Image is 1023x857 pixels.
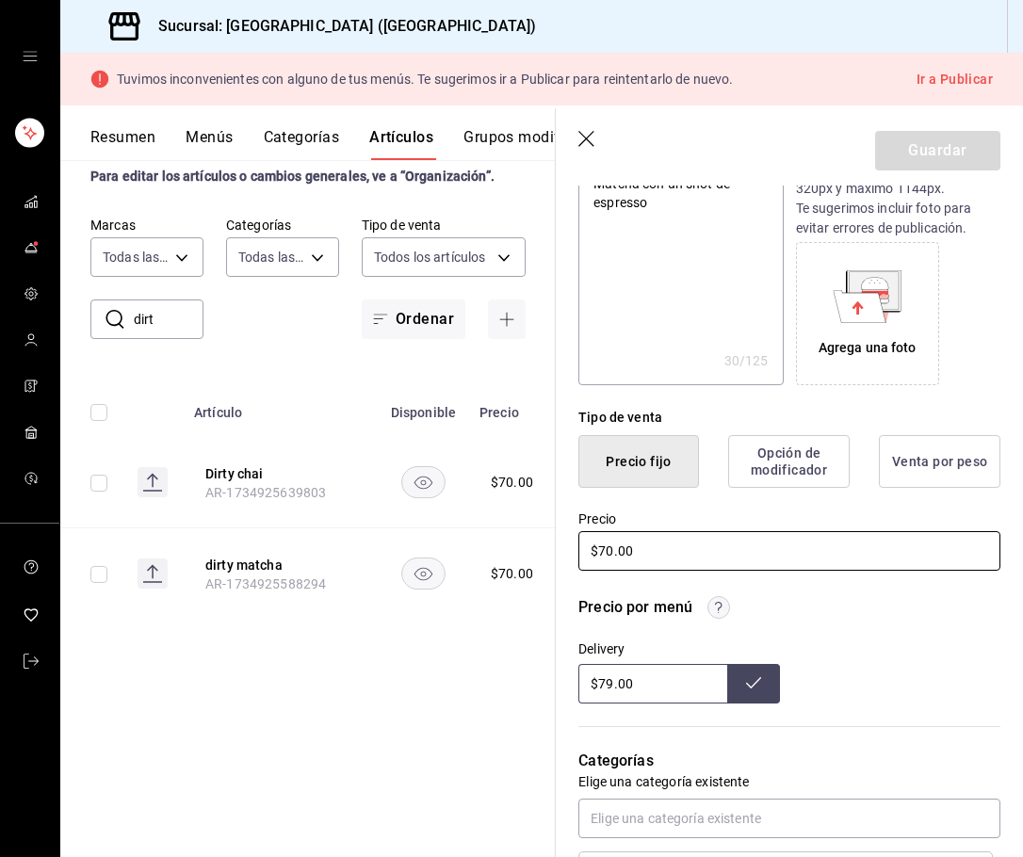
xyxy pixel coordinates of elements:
div: 30 /125 [724,351,769,370]
button: edit-product-location [205,556,356,574]
button: Ir a Publicar [917,68,993,91]
button: Menús [186,128,233,160]
button: Venta por peso [879,435,1000,488]
div: navigation tabs [90,128,1023,160]
button: Artículos [369,128,433,160]
div: Delivery [578,641,780,656]
span: Todas las categorías, Sin categoría [238,248,304,267]
button: Opción de modificador [728,435,850,488]
button: Ordenar [362,299,465,339]
span: AR-1734925588294 [205,576,326,591]
button: open drawer [23,49,38,64]
label: Marcas [90,218,203,232]
h3: Sucursal: [GEOGRAPHIC_DATA] ([GEOGRAPHIC_DATA]) [143,15,536,38]
input: $0.00 [578,531,1000,571]
label: Tipo de venta [362,218,526,232]
p: Categorías [578,750,1000,772]
label: Precio [578,512,1000,526]
div: $ 70.00 [491,564,533,583]
button: edit-product-location [205,464,356,483]
div: Precio por menú [578,596,692,619]
button: Categorías [264,128,340,160]
input: Elige una categoría existente [578,799,1000,838]
span: Todas las marcas, Sin marca [103,248,169,267]
th: Artículo [183,377,379,437]
input: Buscar artículo [134,300,203,338]
th: Precio [468,377,556,437]
span: Todos los artículos [374,248,486,267]
div: Agrega una foto [801,247,934,380]
div: Tipo de venta [578,408,1000,428]
button: Precio fijo [578,435,699,488]
p: Elige una categoría existente [578,772,1000,791]
p: JPG o PNG hasta 10 MB mínimo 320px y máximo 1144px. Te sugerimos incluir foto para evitar errores... [796,159,1000,238]
button: availability-product [401,558,446,590]
div: $ 70.00 [491,473,533,492]
button: availability-product [401,466,446,498]
th: Disponible [379,377,468,437]
label: Categorías [226,218,339,232]
strong: Para editar los artículos o cambios generales, ve a “Organización”. [90,169,495,184]
input: Sin ajuste [578,664,727,703]
div: Agrega una foto [819,338,917,358]
button: Resumen [90,128,155,160]
p: Tuvimos inconvenientes con alguno de tus menús. Te sugerimos ir a Publicar para reintentarlo de n... [117,73,733,86]
button: Grupos modificadores [463,128,620,160]
span: AR-1734925639803 [205,485,326,500]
